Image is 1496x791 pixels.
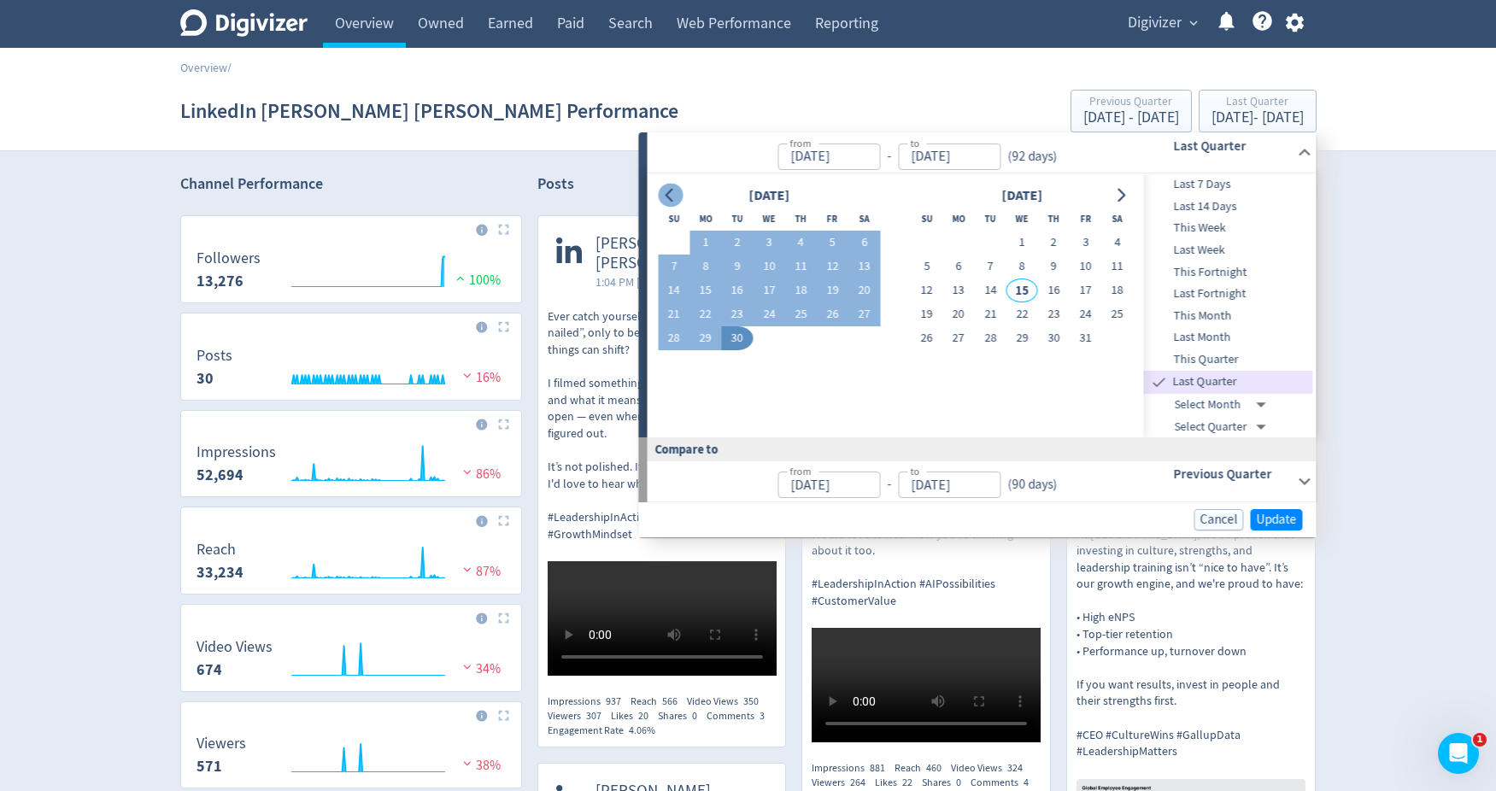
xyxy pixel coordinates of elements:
button: Digivizer [1122,9,1202,37]
button: 30 [721,326,753,350]
svg: Posts 30 [188,348,514,393]
span: 3 [760,709,765,723]
button: 28 [975,326,1006,350]
div: from-to(92 days)Last Quarter [648,173,1317,437]
div: Video Views [951,761,1032,776]
div: Last 7 Days [1144,173,1313,196]
span: 38% [459,757,501,774]
button: 24 [1070,302,1101,326]
div: Select Month [1175,394,1273,416]
div: [DATE] [996,185,1047,208]
div: This Week [1144,217,1313,239]
button: 31 [1070,326,1101,350]
span: Last Month [1144,328,1313,347]
button: 14 [975,278,1006,302]
img: Placeholder [498,612,509,624]
button: 6 [942,255,974,278]
button: 24 [754,302,785,326]
div: Last 14 Days [1144,196,1313,218]
button: 3 [1070,231,1101,255]
dt: Viewers [197,734,246,753]
button: 26 [817,302,848,326]
div: Reach [895,761,951,776]
div: - [880,147,898,167]
span: Last 14 Days [1144,197,1313,216]
th: Monday [689,207,721,231]
dt: Reach [197,540,243,560]
button: 10 [754,255,785,278]
div: Likes [875,776,922,790]
div: Last Fortnight [1144,283,1313,305]
button: 18 [1101,278,1133,302]
div: This Fortnight [1144,261,1313,284]
button: 7 [975,255,1006,278]
button: 19 [911,302,942,326]
span: 0 [692,709,697,723]
button: 21 [975,302,1006,326]
div: Viewers [812,776,875,790]
button: 15 [1006,278,1038,302]
dt: Impressions [197,442,276,462]
img: Placeholder [498,710,509,721]
span: 16% [459,369,501,386]
a: [PERSON_NAME] [PERSON_NAME]1:04 PM [DATE] AESTEver catch yourself thinking “I've got this nailed”... [538,216,786,681]
h6: Previous Quarter [1173,464,1290,484]
th: Saturday [848,207,880,231]
span: This Week [1144,219,1313,237]
span: Last 7 Days [1144,175,1313,194]
div: Engagement Rate [548,724,665,738]
div: Impressions [548,694,631,709]
button: 10 [1070,255,1101,278]
h2: Posts [537,173,574,200]
button: 17 [754,278,785,302]
button: Go to next month [1108,184,1133,208]
div: Last Quarter [1211,96,1304,110]
div: Impressions [812,761,895,776]
div: Comments [707,709,774,724]
h2: Channel Performance [180,173,522,195]
span: 1:04 PM [DATE] AEST [595,273,768,290]
button: 23 [721,302,753,326]
span: This Quarter [1144,350,1313,369]
div: Shares [658,709,707,724]
svg: Impressions 52,694 [188,444,514,489]
button: 27 [848,302,880,326]
button: 25 [1101,302,1133,326]
strong: 52,694 [197,465,243,485]
dt: Followers [197,249,261,268]
h1: LinkedIn [PERSON_NAME] [PERSON_NAME] Performance [180,84,678,138]
div: from-to(90 days)Previous Quarter [648,461,1317,502]
th: Sunday [658,207,689,231]
div: ( 90 days ) [1000,475,1057,495]
button: 30 [1038,326,1070,350]
span: Last Quarter [1170,372,1313,391]
img: Placeholder [498,419,509,430]
button: Cancel [1194,509,1244,530]
label: from [789,464,811,478]
th: Friday [817,207,848,231]
span: 0 [956,776,961,789]
button: 21 [658,302,689,326]
button: 13 [848,255,880,278]
button: 14 [658,278,689,302]
th: Sunday [911,207,942,231]
div: Reach [631,694,687,709]
dt: Posts [197,346,232,366]
label: to [910,136,919,150]
label: from [789,136,811,150]
svg: Video Views 674 [188,639,514,684]
img: Placeholder [498,321,509,332]
button: 9 [1038,255,1070,278]
span: 881 [870,761,885,775]
button: 20 [848,278,880,302]
button: Go to previous month [658,184,683,208]
button: 8 [1006,255,1038,278]
span: 4.06% [629,724,655,737]
span: 937 [606,694,621,708]
th: Wednesday [754,207,785,231]
button: 4 [785,231,817,255]
div: - [880,475,898,495]
span: [PERSON_NAME] [PERSON_NAME] [595,234,768,273]
div: This Quarter [1144,349,1313,371]
button: 17 [1070,278,1101,302]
